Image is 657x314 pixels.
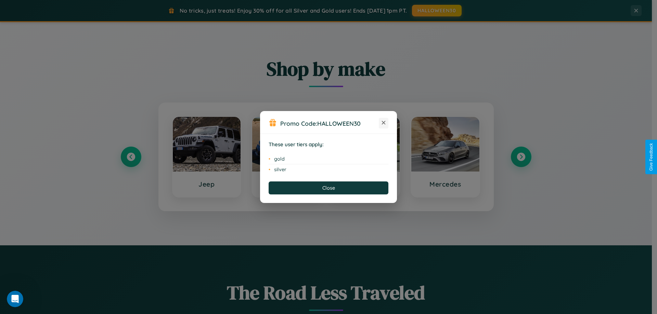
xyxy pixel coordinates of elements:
button: Close [269,181,388,194]
div: Give Feedback [649,143,654,171]
h3: Promo Code: [280,120,379,127]
strong: These user tiers apply: [269,141,324,148]
iframe: Intercom live chat [7,291,23,307]
b: HALLOWEEN30 [317,120,361,127]
li: silver [269,164,388,175]
li: gold [269,154,388,164]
